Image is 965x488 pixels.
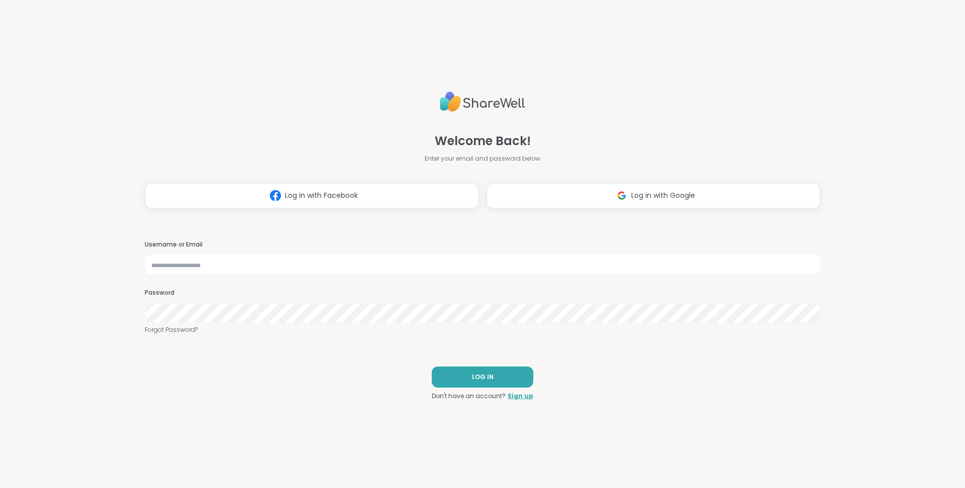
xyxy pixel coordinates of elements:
button: LOG IN [432,367,533,388]
span: Don't have an account? [432,392,506,401]
img: ShareWell Logo [440,87,525,116]
img: ShareWell Logomark [266,186,285,205]
span: Welcome Back! [435,132,531,150]
h3: Password [145,289,820,297]
button: Log in with Google [487,183,820,208]
span: Log in with Facebook [285,190,358,201]
a: Sign up [508,392,533,401]
span: LOG IN [472,373,494,382]
a: Forgot Password? [145,325,820,334]
h3: Username or Email [145,240,820,249]
span: Enter your email and password below [425,154,540,163]
span: Log in with Google [631,190,695,201]
img: ShareWell Logomark [612,186,631,205]
button: Log in with Facebook [145,183,478,208]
